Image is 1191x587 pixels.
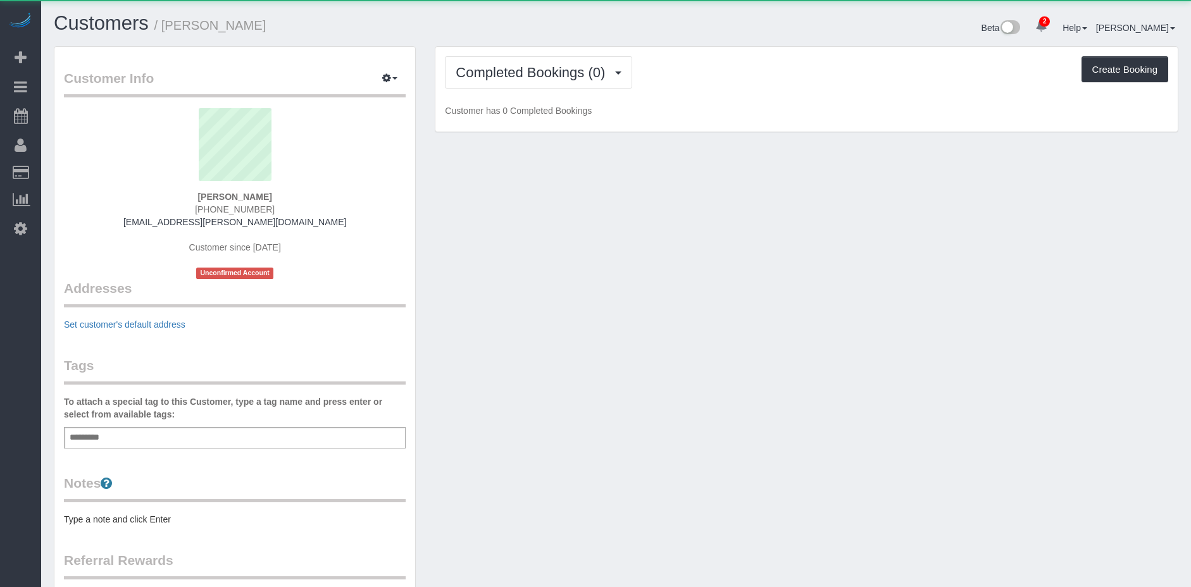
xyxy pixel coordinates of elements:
[445,56,632,89] button: Completed Bookings (0)
[64,551,406,579] legend: Referral Rewards
[64,395,406,421] label: To attach a special tag to this Customer, type a tag name and press enter or select from availabl...
[1063,23,1087,33] a: Help
[1096,23,1175,33] a: [PERSON_NAME]
[154,18,266,32] small: / [PERSON_NAME]
[189,242,281,252] span: Customer since [DATE]
[445,104,1168,117] p: Customer has 0 Completed Bookings
[64,356,406,385] legend: Tags
[1029,13,1054,40] a: 2
[456,65,611,80] span: Completed Bookings (0)
[1082,56,1168,83] button: Create Booking
[123,217,346,227] a: [EMAIL_ADDRESS][PERSON_NAME][DOMAIN_NAME]
[999,20,1020,37] img: New interface
[64,69,406,97] legend: Customer Info
[982,23,1021,33] a: Beta
[54,12,149,34] a: Customers
[64,474,406,502] legend: Notes
[8,13,33,30] img: Automaid Logo
[64,513,406,526] pre: Type a note and click Enter
[64,319,185,330] a: Set customer's default address
[197,192,271,202] strong: [PERSON_NAME]
[196,268,273,278] span: Unconfirmed Account
[1039,16,1050,27] span: 2
[195,204,275,214] span: [PHONE_NUMBER]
